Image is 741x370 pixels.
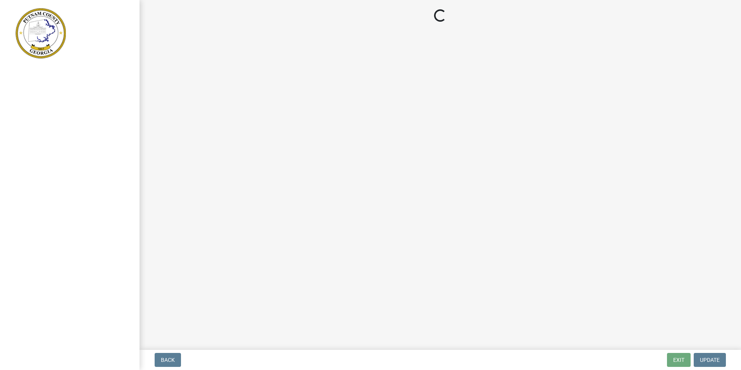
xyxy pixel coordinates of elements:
[155,353,181,367] button: Back
[161,357,175,363] span: Back
[694,353,726,367] button: Update
[16,8,66,59] img: Putnam County, Georgia
[700,357,720,363] span: Update
[667,353,691,367] button: Exit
